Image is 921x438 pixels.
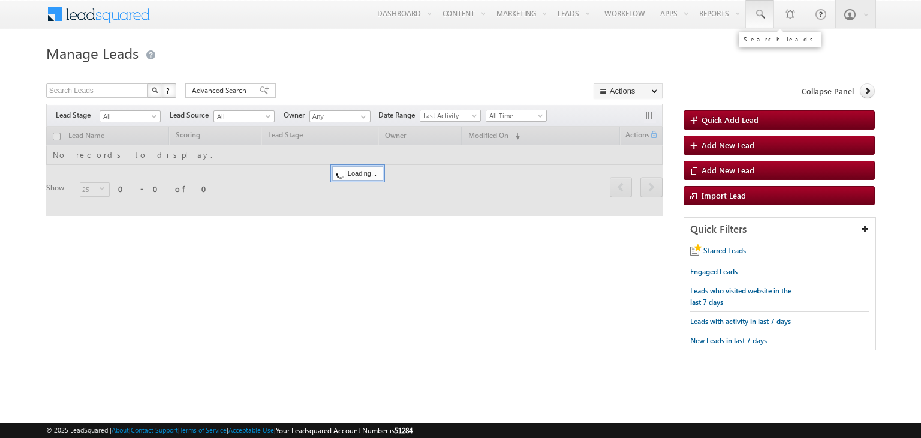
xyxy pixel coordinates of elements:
span: All [214,111,271,122]
span: Engaged Leads [690,267,738,276]
span: Manage Leads [46,43,139,62]
img: Search [152,87,158,93]
div: Loading... [332,166,383,181]
span: Owner [284,110,309,121]
a: All [213,110,275,122]
span: Add New Lead [702,140,754,150]
span: Lead Stage [56,110,100,121]
a: Acceptable Use [228,426,274,434]
a: Contact Support [131,426,178,434]
span: Last Activity [420,110,477,121]
span: Collapse Panel [802,86,854,97]
span: New Leads in last 7 days [690,336,767,345]
button: Actions [594,83,663,98]
button: ? [162,83,176,98]
a: Last Activity [420,110,481,122]
span: All [100,111,157,122]
span: Starred Leads [703,246,746,255]
span: © 2025 LeadSquared | | | | | [46,425,413,436]
a: All Time [486,110,547,122]
a: All [100,110,161,122]
span: 51284 [395,426,413,435]
div: Quick Filters [684,218,875,241]
span: Lead Source [170,110,213,121]
span: Quick Add Lead [702,115,759,125]
input: Type to Search [309,110,371,122]
a: About [112,426,129,434]
span: Leads who visited website in the last 7 days [690,286,791,307]
span: Leads with activity in last 7 days [690,317,791,326]
div: Search Leads [744,35,816,43]
a: Show All Items [354,111,369,123]
span: All Time [486,110,543,121]
a: Terms of Service [180,426,227,434]
span: Add New Lead [702,165,754,175]
span: ? [166,85,171,95]
span: Import Lead [702,190,746,200]
span: Date Range [378,110,420,121]
span: Your Leadsquared Account Number is [276,426,413,435]
span: Advanced Search [192,85,250,96]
